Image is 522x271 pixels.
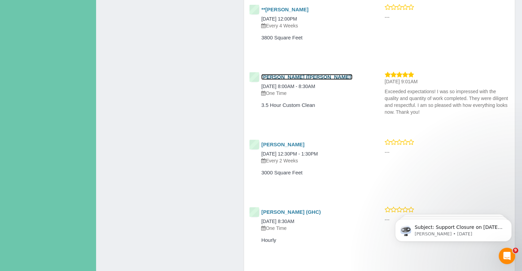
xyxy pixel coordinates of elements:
p: One Time [261,90,364,97]
h4: 3000 Square Feet [261,170,364,176]
h4: 3.5 Hour Custom Clean [261,102,364,108]
a: [DATE] 12:30PM - 1:30PM [261,151,318,157]
a: [DATE] 8:00AM - 8:30AM [261,84,315,89]
a: [PERSON_NAME] ([PERSON_NAME]) [261,74,352,80]
h4: 3800 Square Feet [261,35,364,41]
iframe: Intercom live chat [499,248,515,264]
a: [DATE] 12:00PM [261,16,297,22]
p: Exceeded expectations! I was so impressed with the quality and quantity of work completed. They w... [385,88,510,115]
h4: Hourly [261,237,364,243]
p: One Time [261,225,364,232]
p: [DATE] 9:01AM [385,78,510,85]
a: [PERSON_NAME] (GHC) [261,209,321,215]
a: **[PERSON_NAME] [261,7,309,12]
iframe: Intercom notifications message [385,205,522,252]
p: --- [385,149,510,156]
p: --- [385,14,510,21]
p: Every 4 Weeks [261,22,364,29]
a: [DATE] 8:30AM [261,219,294,224]
p: Every 2 Weeks [261,157,364,164]
span: 9 [513,248,518,253]
a: [PERSON_NAME] [261,141,304,147]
